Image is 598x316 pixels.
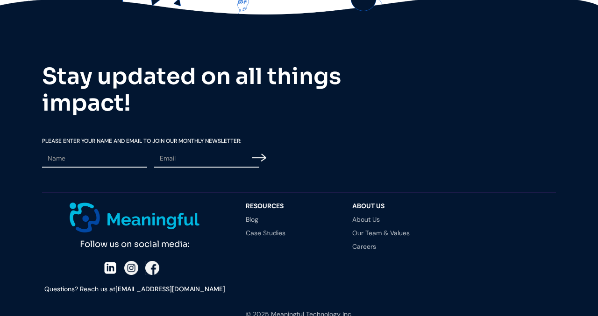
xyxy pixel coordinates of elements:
[246,230,334,236] a: Case Studies
[42,63,369,117] h2: Stay updated on all things impact!
[42,150,147,168] input: Name
[352,216,440,223] a: About Us
[42,138,266,171] form: Email Form
[154,150,259,168] input: Email
[352,230,440,236] a: Our Team & Values
[42,284,227,295] div: Questions? Reach us at
[252,146,266,169] input: Submit
[246,216,334,223] a: Blog
[42,232,227,252] div: Follow us on social media:
[352,203,440,209] div: About Us
[115,285,225,293] a: [EMAIL_ADDRESS][DOMAIN_NAME]
[352,243,440,250] a: Careers
[42,138,266,144] label: Please Enter your Name and email To Join our Monthly Newsletter:
[246,203,334,209] div: resources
